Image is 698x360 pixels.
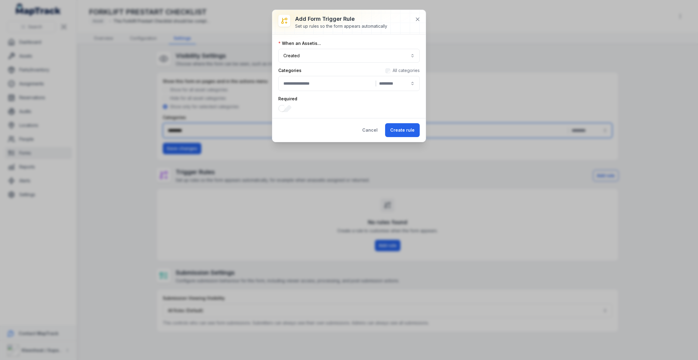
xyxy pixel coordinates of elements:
[357,123,383,137] button: Cancel
[278,76,420,91] button: |
[295,23,387,29] div: Set up rules so the form appears automatically
[278,105,292,112] input: :r2mq:-form-item-label
[278,49,420,63] button: Created
[295,15,387,23] h3: Add form trigger rule
[278,40,321,46] label: When an Asset is...
[278,96,297,102] label: Required
[278,67,301,74] label: Categories
[393,67,420,74] label: All categories
[385,123,420,137] button: Create rule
